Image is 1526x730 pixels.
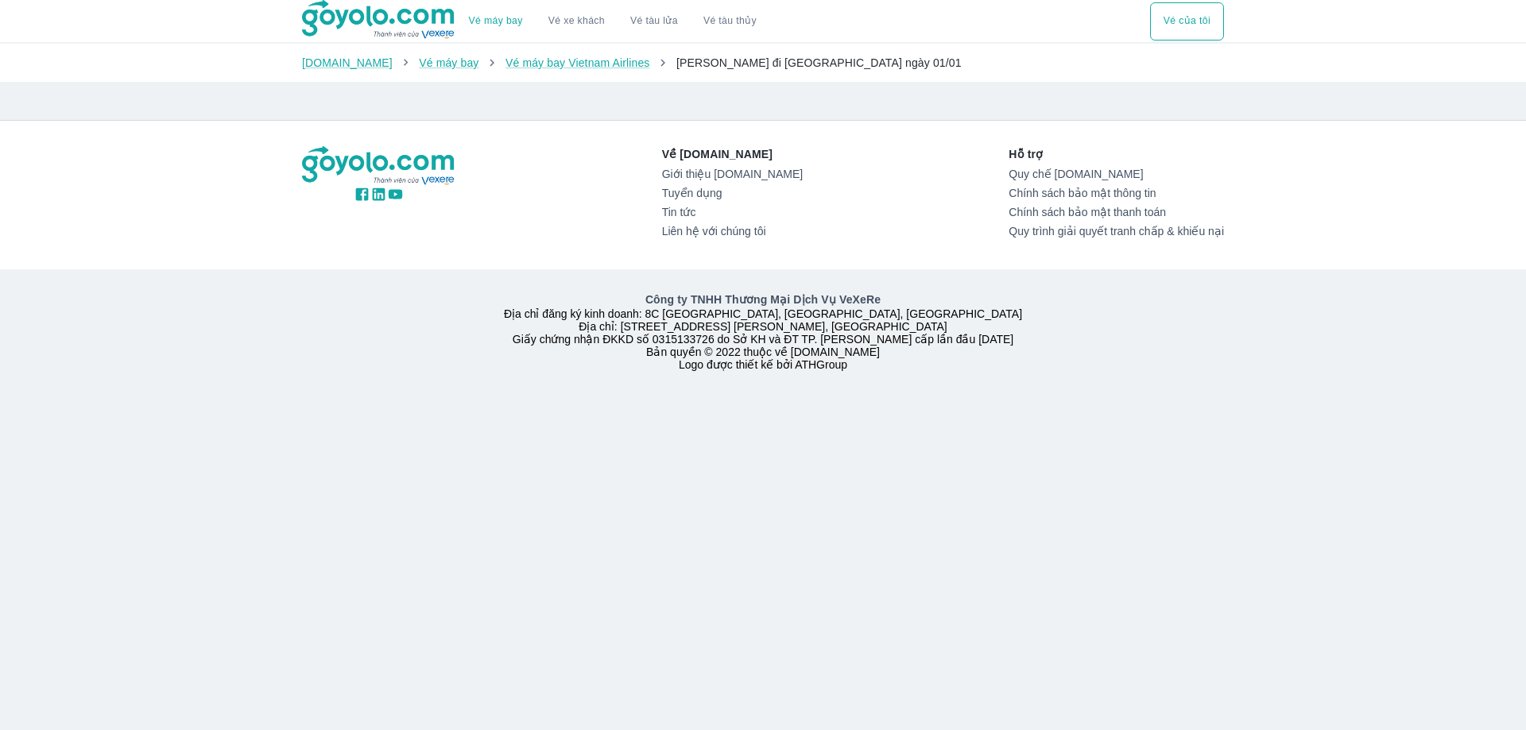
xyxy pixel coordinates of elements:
button: Vé tàu thủy [691,2,769,41]
a: Vé tàu lửa [618,2,691,41]
a: Quy trình giải quyết tranh chấp & khiếu nại [1009,225,1224,238]
a: Vé máy bay Vietnam Airlines [505,56,650,69]
p: Công ty TNHH Thương Mại Dịch Vụ VeXeRe [305,292,1221,307]
p: Về [DOMAIN_NAME] [662,146,803,162]
a: Quy chế [DOMAIN_NAME] [1009,168,1224,180]
button: Vé của tôi [1150,2,1224,41]
div: Địa chỉ đăng ký kinh doanh: 8C [GEOGRAPHIC_DATA], [GEOGRAPHIC_DATA], [GEOGRAPHIC_DATA] Địa chỉ: [... [292,292,1234,371]
a: [DOMAIN_NAME] [302,56,393,69]
a: Liên hệ với chúng tôi [662,225,803,238]
a: Vé máy bay [419,56,478,69]
nav: breadcrumb [302,55,1224,71]
img: logo [302,146,456,186]
a: Chính sách bảo mật thanh toán [1009,206,1224,218]
div: choose transportation mode [456,2,769,41]
span: [PERSON_NAME] đi [GEOGRAPHIC_DATA] ngày 01/01 [676,56,962,69]
a: Chính sách bảo mật thông tin [1009,187,1224,199]
a: Giới thiệu [DOMAIN_NAME] [662,168,803,180]
div: choose transportation mode [1150,2,1224,41]
a: Vé xe khách [548,15,605,27]
a: Vé máy bay [469,15,523,27]
a: Tuyển dụng [662,187,803,199]
p: Hỗ trợ [1009,146,1224,162]
a: Tin tức [662,206,803,218]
